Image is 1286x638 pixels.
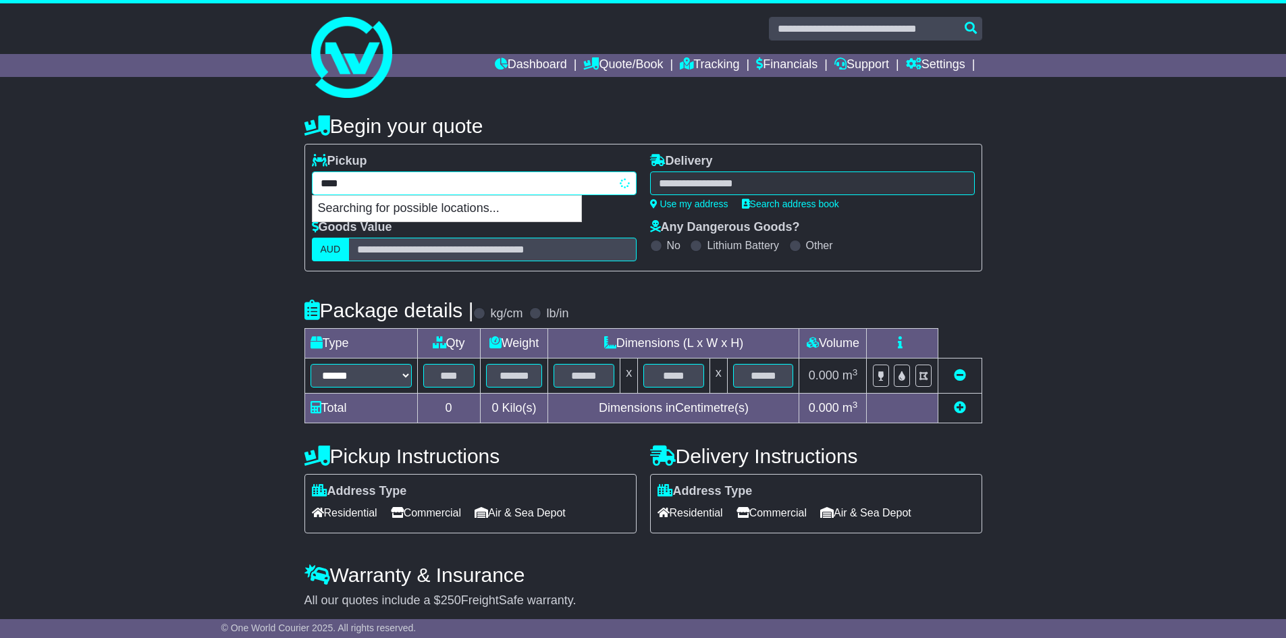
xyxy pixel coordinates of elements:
[906,54,965,77] a: Settings
[495,54,567,77] a: Dashboard
[312,154,367,169] label: Pickup
[417,394,480,423] td: 0
[548,394,799,423] td: Dimensions in Centimetre(s)
[304,115,982,137] h4: Begin your quote
[312,238,350,261] label: AUD
[548,329,799,358] td: Dimensions (L x W x H)
[853,367,858,377] sup: 3
[304,593,982,608] div: All our quotes include a $ FreightSafe warranty.
[480,394,548,423] td: Kilo(s)
[391,502,461,523] span: Commercial
[650,220,800,235] label: Any Dangerous Goods?
[667,239,680,252] label: No
[221,622,417,633] span: © One World Courier 2025. All rights reserved.
[709,358,727,394] td: x
[620,358,638,394] td: x
[480,329,548,358] td: Weight
[304,564,982,586] h4: Warranty & Insurance
[546,307,568,321] label: lb/in
[736,502,807,523] span: Commercial
[304,445,637,467] h4: Pickup Instructions
[834,54,889,77] a: Support
[806,239,833,252] label: Other
[417,329,480,358] td: Qty
[312,502,377,523] span: Residential
[853,400,858,410] sup: 3
[313,196,581,221] p: Searching for possible locations...
[650,198,728,209] a: Use my address
[441,593,461,607] span: 250
[475,502,566,523] span: Air & Sea Depot
[650,154,713,169] label: Delivery
[799,329,867,358] td: Volume
[312,220,392,235] label: Goods Value
[658,484,753,499] label: Address Type
[842,369,858,382] span: m
[809,369,839,382] span: 0.000
[820,502,911,523] span: Air & Sea Depot
[707,239,779,252] label: Lithium Battery
[304,299,474,321] h4: Package details |
[954,401,966,415] a: Add new item
[954,369,966,382] a: Remove this item
[742,198,839,209] a: Search address book
[304,329,417,358] td: Type
[583,54,663,77] a: Quote/Book
[842,401,858,415] span: m
[658,502,723,523] span: Residential
[312,484,407,499] label: Address Type
[491,401,498,415] span: 0
[680,54,739,77] a: Tracking
[304,394,417,423] td: Total
[650,445,982,467] h4: Delivery Instructions
[312,171,637,195] typeahead: Please provide city
[756,54,818,77] a: Financials
[809,401,839,415] span: 0.000
[490,307,523,321] label: kg/cm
